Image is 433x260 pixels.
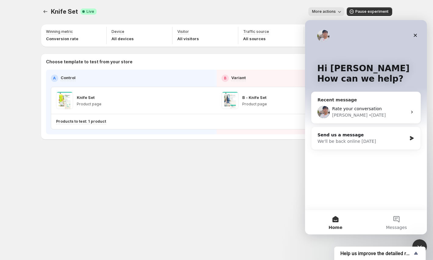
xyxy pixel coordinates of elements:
[312,9,336,14] span: More actions
[177,29,189,34] p: Visitor
[308,7,344,16] button: More actions
[242,102,267,107] p: Product page
[242,94,267,100] p: B - Knife Set
[53,76,56,81] h2: A
[46,36,78,42] p: Conversion rate
[87,9,94,14] span: Live
[231,75,246,81] p: Variant
[56,92,73,109] img: Knife Set
[112,29,124,34] p: Device
[340,250,420,257] button: Show survey - Help us improve the detailed report for A/B campaigns
[46,29,73,34] p: Winning metric
[347,7,392,16] button: Pause experiment
[305,20,427,234] iframe: Intercom live chat
[224,76,226,81] h2: B
[46,59,387,65] p: Choose template to test from your store
[41,7,50,16] button: Experiments
[77,94,95,100] p: Knife Set
[177,36,199,42] p: All visitors
[56,119,106,124] p: Products to test: 1 product
[222,92,239,109] img: B - Knife Set
[243,29,269,34] p: Traffic source
[355,9,389,14] span: Pause experiment
[51,8,78,15] span: Knife Set
[61,75,76,81] p: Control
[340,251,412,256] span: Help us improve the detailed report for A/B campaigns
[243,36,269,42] p: All sources
[412,239,427,254] iframe: Intercom live chat
[77,102,101,107] p: Product page
[112,36,134,42] p: All devices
